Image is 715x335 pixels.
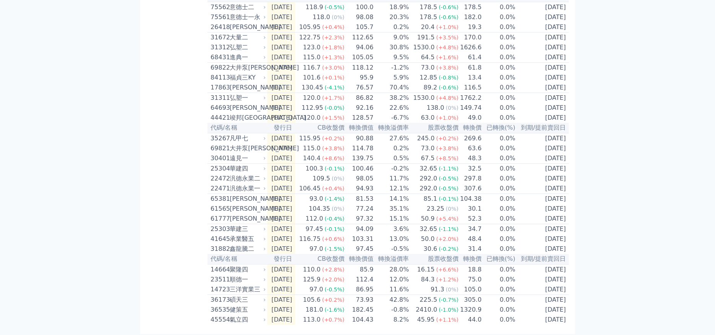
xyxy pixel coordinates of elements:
div: 104.35 [307,204,331,213]
div: 26418 [211,23,228,32]
td: 27.6% [374,133,410,143]
div: 93.0 [308,194,325,203]
td: [DATE] [267,204,295,214]
div: 123.0 [301,43,322,52]
td: 0.0% [482,22,516,33]
div: 福貞三KY [230,73,264,82]
div: 30401 [211,154,228,163]
div: 68431 [211,53,228,62]
div: 32.65 [418,164,439,173]
div: 105.95 [297,23,322,32]
td: -1.2% [374,63,410,73]
td: 94.06 [345,42,374,52]
div: 85.1 [422,194,439,203]
div: 凡甲七 [230,134,264,143]
td: 13.0% [374,234,410,244]
div: 140.4 [301,154,322,163]
td: 116.5 [459,83,482,93]
td: 100.0 [345,2,374,12]
div: [PERSON_NAME] [230,83,264,92]
div: 華建三 [230,224,264,234]
div: 31312 [211,43,228,52]
div: 118.0 [311,13,332,22]
div: 弘塑一 [230,93,264,102]
span: (+3.0%) [322,65,344,71]
span: (-0.1%) [439,196,459,202]
td: [DATE] [516,2,569,12]
span: (-0.6%) [439,4,459,10]
div: 73.0 [420,63,436,72]
td: 22.6% [374,103,410,113]
span: (0%) [331,14,344,20]
td: 104.38 [459,194,482,204]
td: 98.08 [345,12,374,22]
div: 116.7 [301,63,322,72]
span: (+2.0%) [436,236,458,242]
td: -6.7% [374,113,410,123]
td: 81.53 [345,194,374,204]
div: 106.45 [297,184,322,193]
span: (+1.3%) [322,54,344,60]
div: 67.5 [420,154,436,163]
div: 116.75 [297,234,322,244]
div: 61565 [211,204,228,213]
div: 意德士一永 [230,13,264,22]
div: 73.0 [420,144,436,153]
td: 31.4 [459,244,482,254]
th: 轉換價值 [345,123,374,133]
div: 109.5 [311,174,332,183]
div: 138.0 [425,103,446,112]
span: (+8.6%) [322,155,344,161]
td: [DATE] [516,12,569,22]
th: 發行日 [267,123,295,133]
div: 292.0 [418,184,439,193]
td: 0.0% [482,234,516,244]
div: 50.9 [420,214,436,223]
td: 3.6% [374,224,410,234]
td: 0.0% [482,103,516,113]
span: (-0.5%) [439,185,459,192]
div: 69821 [211,144,228,153]
span: (+1.6%) [436,54,458,60]
span: (-1.4%) [325,196,344,202]
td: 35.1% [374,204,410,214]
td: 20.3% [374,12,410,22]
td: [DATE] [516,153,569,164]
td: 112.65 [345,33,374,43]
div: 100.3 [304,164,325,173]
td: 19.3 [459,22,482,33]
span: (-1.5%) [325,246,344,252]
td: 0.0% [482,224,516,234]
td: [DATE] [267,153,295,164]
td: 76.57 [345,83,374,93]
div: 292.0 [418,174,439,183]
div: 大量二 [230,33,264,42]
div: [PERSON_NAME] [230,214,264,223]
td: [DATE] [516,234,569,244]
td: [DATE] [516,93,569,103]
td: 77.24 [345,204,374,214]
span: (+0.2%) [436,135,458,141]
td: [DATE] [516,22,569,33]
td: [DATE] [267,22,295,33]
div: 32.65 [418,224,439,234]
td: 100.46 [345,164,374,174]
td: 32.5 [459,164,482,174]
th: 轉換價 [459,123,482,133]
td: 61.4 [459,52,482,63]
td: 105.05 [345,52,374,63]
td: [DATE] [267,143,295,153]
span: (+0.4%) [322,185,344,192]
div: 63.0 [420,113,436,122]
div: 61777 [211,214,228,223]
td: [DATE] [516,33,569,43]
td: 0.0% [482,204,516,214]
div: 89.2 [422,83,439,92]
td: 0.0% [482,133,516,143]
div: 22471 [211,184,228,193]
td: 15.1% [374,214,410,224]
div: 64.5 [420,53,436,62]
td: 52.3 [459,214,482,224]
div: 84113 [211,73,228,82]
td: 0.0% [482,52,516,63]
